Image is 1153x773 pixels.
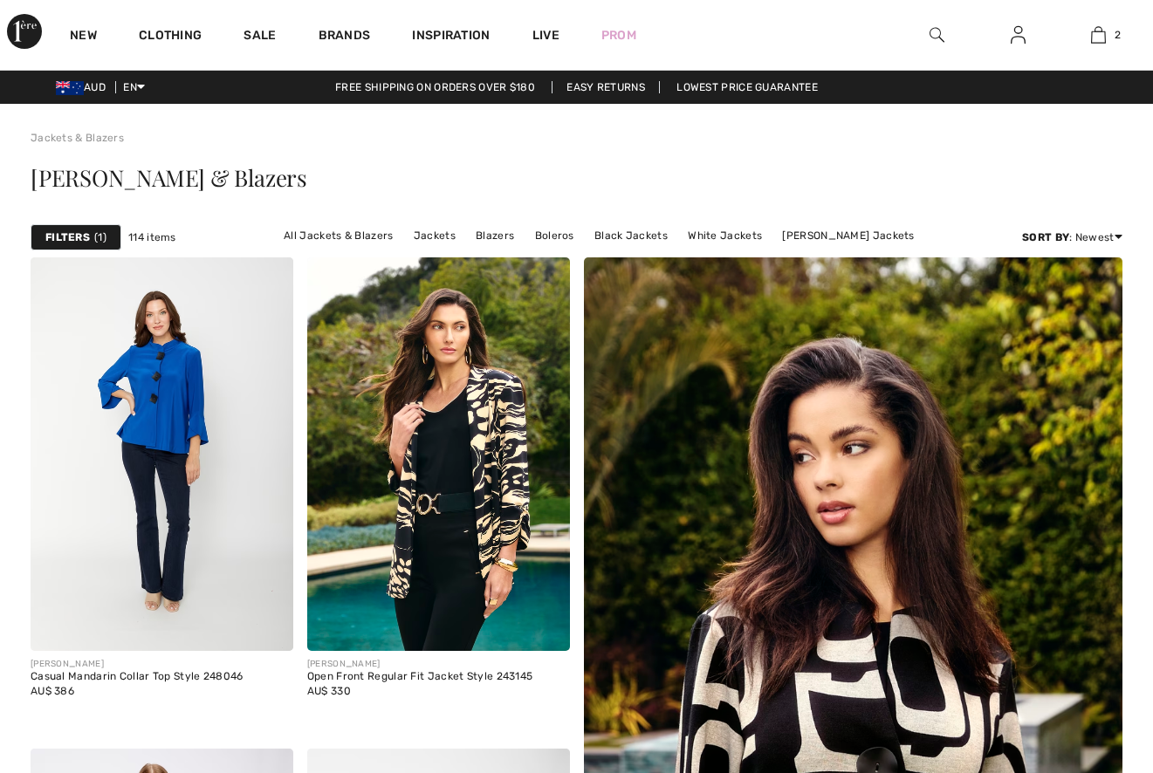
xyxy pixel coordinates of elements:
a: Blue Jackets [610,247,696,270]
a: Lowest Price Guarantee [662,81,832,93]
a: New [70,28,97,46]
span: AU$ 330 [307,685,351,697]
a: 2 [1060,24,1138,45]
strong: Sort By [1022,231,1069,243]
span: [PERSON_NAME] & Blazers [31,162,307,193]
a: Clothing [139,28,202,46]
a: Jackets & Blazers [31,132,124,144]
span: 114 items [128,229,176,245]
a: Prom [601,26,636,44]
div: [PERSON_NAME] [307,658,533,671]
a: Easy Returns [552,81,660,93]
div: [PERSON_NAME] [31,658,244,671]
a: Sign In [997,24,1040,46]
div: : Newest [1022,229,1122,245]
a: [PERSON_NAME] [503,247,607,270]
span: Inspiration [412,28,490,46]
img: 1ère Avenue [7,14,42,49]
img: Casual Mandarin Collar Top Style 248046. Royal [31,257,293,651]
a: Black Jackets [586,224,676,247]
span: EN [123,81,145,93]
span: AU$ 386 [31,685,74,697]
a: Brands [319,28,371,46]
img: Australian Dollar [56,81,84,95]
span: 2 [1115,27,1121,43]
div: Casual Mandarin Collar Top Style 248046 [31,671,244,683]
span: 1 [94,229,106,245]
a: Sale [244,28,276,46]
strong: Filters [45,229,90,245]
img: My Bag [1091,24,1106,45]
a: All Jackets & Blazers [275,224,401,247]
a: Jackets [405,224,464,247]
img: search the website [930,24,944,45]
a: Blazers [467,224,523,247]
a: Live [532,26,559,44]
a: [PERSON_NAME] Jackets [773,224,923,247]
img: My Info [1011,24,1026,45]
img: Open Front Regular Fit Jacket Style 243145. Champagne/black [307,257,570,651]
a: Boleros [526,224,583,247]
div: Open Front Regular Fit Jacket Style 243145 [307,671,533,683]
span: AUD [56,81,113,93]
a: Free shipping on orders over $180 [321,81,549,93]
a: White Jackets [679,224,771,247]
